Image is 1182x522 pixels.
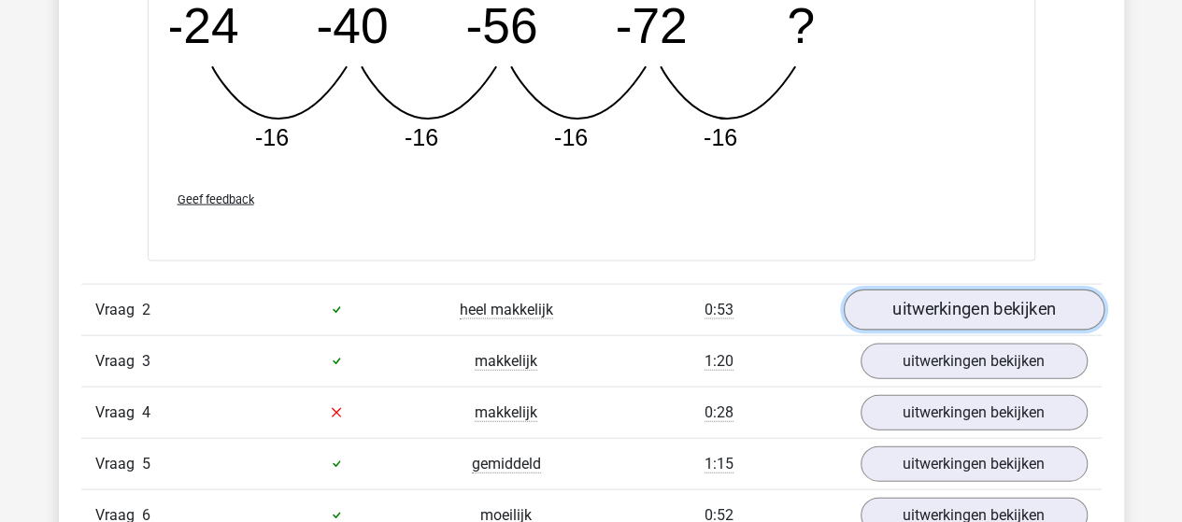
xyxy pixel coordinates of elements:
a: uitwerkingen bekijken [861,344,1088,379]
tspan: -16 [703,124,736,150]
a: uitwerkingen bekijken [861,395,1088,430]
tspan: -16 [553,124,587,150]
span: makkelijk [475,403,537,422]
span: 5 [142,455,150,473]
span: Geef feedback [178,192,254,206]
span: heel makkelijk [460,301,553,319]
span: Vraag [95,299,142,321]
span: 4 [142,403,150,421]
tspan: -16 [254,124,288,150]
span: Vraag [95,453,142,475]
a: uitwerkingen bekijken [861,446,1088,482]
span: 0:28 [705,403,733,422]
span: 0:53 [705,301,733,319]
span: 3 [142,352,150,370]
tspan: -16 [404,124,437,150]
span: Vraag [95,350,142,373]
span: Vraag [95,402,142,424]
span: 1:20 [705,352,733,371]
span: 2 [142,301,150,318]
span: makkelijk [475,352,537,371]
span: 1:15 [705,455,733,473]
a: uitwerkingen bekijken [843,289,1104,331]
span: gemiddeld [472,455,541,473]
